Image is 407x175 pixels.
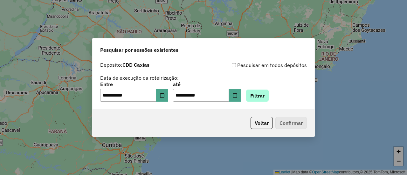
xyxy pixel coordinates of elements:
button: Choose Date [229,89,241,102]
label: Data de execução da roteirização: [100,74,179,82]
label: Depósito: [100,61,149,69]
span: Pesquisar por sessões existentes [100,46,178,54]
button: Filtrar [246,90,269,102]
label: Entre [100,80,168,88]
div: Pesquisar em todos depósitos [203,61,307,69]
label: até [173,80,241,88]
strong: CDD Caxias [122,62,149,68]
button: Choose Date [156,89,168,102]
button: Voltar [251,117,273,129]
